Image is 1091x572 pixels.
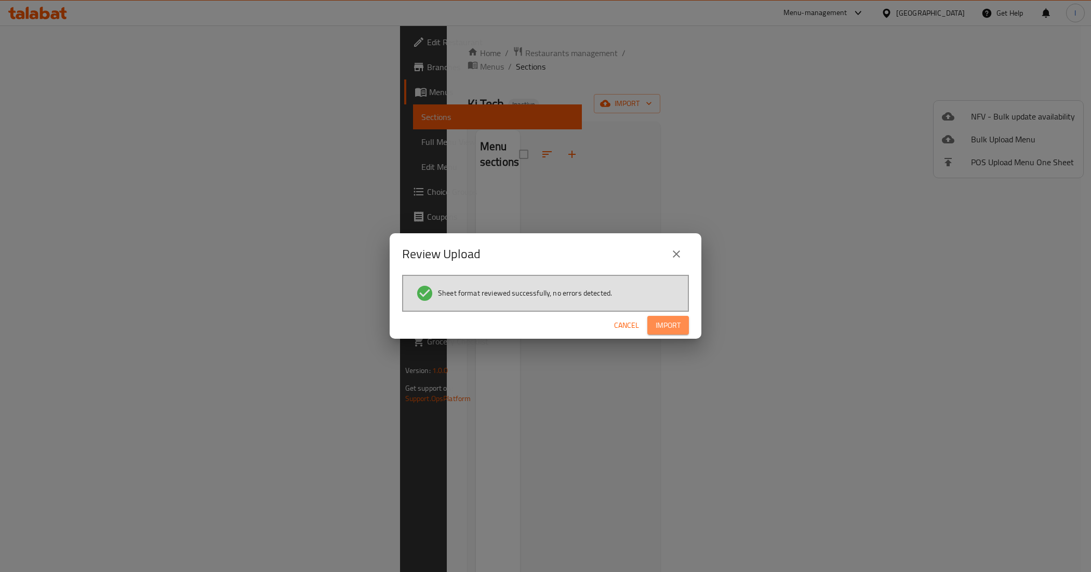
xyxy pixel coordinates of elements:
button: Cancel [610,316,643,335]
span: Cancel [614,319,639,332]
button: close [664,242,689,267]
h2: Review Upload [402,246,481,262]
span: Import [656,319,681,332]
span: Sheet format reviewed successfully, no errors detected. [438,288,612,298]
button: Import [647,316,689,335]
